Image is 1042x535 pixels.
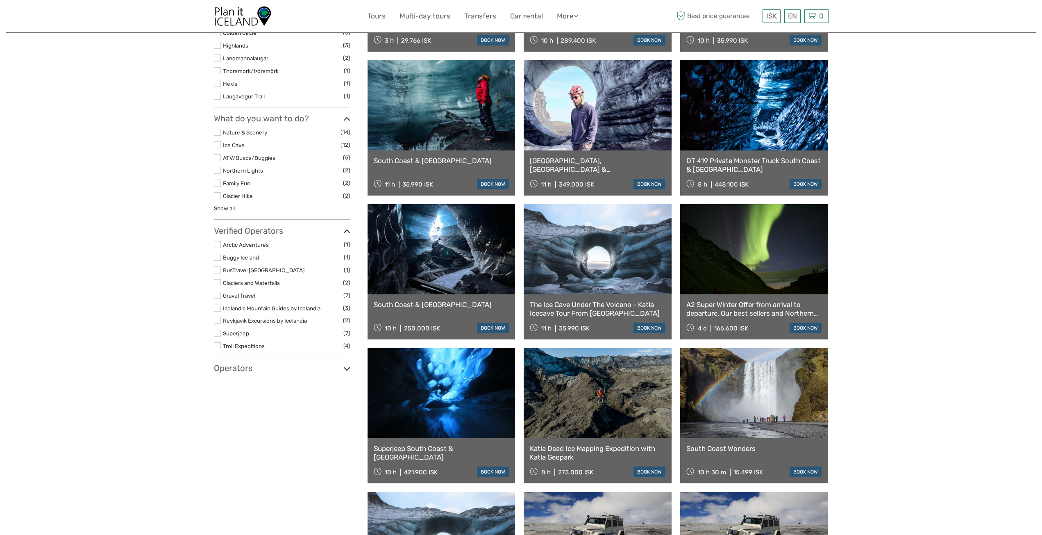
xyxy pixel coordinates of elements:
[698,469,726,476] span: 10 h 30 m
[214,114,350,123] h3: What do you want to do?
[223,142,245,148] a: Ice Cave
[686,157,822,173] a: DT 419 Private Monster Truck South Coast & [GEOGRAPHIC_DATA]
[223,42,248,49] a: Highlands
[401,37,431,44] div: 29.766 ISK
[790,35,822,46] a: book now
[530,157,665,173] a: [GEOGRAPHIC_DATA], [GEOGRAPHIC_DATA] & [GEOGRAPHIC_DATA] Private
[94,13,104,23] button: Open LiveChat chat widget
[385,325,397,332] span: 10 h
[714,325,748,332] div: 166.600 ISK
[223,55,268,61] a: Landmannalaugar
[343,191,350,200] span: (2)
[818,12,825,20] span: 0
[223,317,307,324] a: Reykjavik Excursions by Icelandia
[559,325,590,332] div: 35.990 ISK
[402,181,433,188] div: 35.990 ISK
[343,341,350,351] span: (4)
[561,37,596,44] div: 289.400 ISK
[385,469,397,476] span: 10 h
[223,180,250,187] a: Family Fun
[341,140,350,150] span: (12)
[766,12,777,20] span: ISK
[343,178,350,188] span: (2)
[214,363,350,373] h3: Operators
[344,79,350,88] span: (1)
[464,10,496,22] a: Transfers
[343,166,350,175] span: (2)
[374,444,509,461] a: Superjeep South Coast & [GEOGRAPHIC_DATA]
[717,37,748,44] div: 35.990 ISK
[541,181,552,188] span: 11 h
[223,80,237,87] a: Hekla
[374,301,509,309] a: South Coast & [GEOGRAPHIC_DATA]
[344,91,350,101] span: (1)
[558,469,593,476] div: 273.000 ISK
[557,10,578,22] a: More
[223,305,320,312] a: Icelandic Mountain Guides by Icelandia
[790,179,822,189] a: book now
[510,10,543,22] a: Car rental
[530,301,665,317] a: The Ice Cave Under The Volcano - Katla Icecave Tour From [GEOGRAPHIC_DATA]
[477,179,509,189] a: book now
[343,53,350,63] span: (2)
[374,157,509,165] a: South Coast & [GEOGRAPHIC_DATA]
[541,325,552,332] span: 11 h
[344,66,350,75] span: (1)
[344,253,350,262] span: (1)
[223,93,265,100] a: Laugavegur Trail
[698,181,707,188] span: 8 h
[715,181,749,188] div: 448.100 ISK
[214,6,271,26] img: 2340-efd23898-f844-408c-854b-0bdba5c4d8a1_logo_small.jpg
[675,9,761,23] span: Best price guarantee
[404,325,440,332] div: 250.000 ISK
[223,193,253,199] a: Glacier Hike
[404,469,438,476] div: 421.900 ISK
[477,467,509,477] a: book now
[698,37,710,44] span: 10 h
[385,181,395,188] span: 11 h
[698,325,707,332] span: 4 d
[790,467,822,477] a: book now
[633,323,665,333] a: book now
[385,37,394,44] span: 3 h
[343,278,350,287] span: (2)
[633,179,665,189] a: book now
[541,37,553,44] span: 10 h
[790,323,822,333] a: book now
[223,30,257,36] a: Golden Circle
[223,68,279,74] a: Thorsmork/Þórsmörk
[223,280,280,286] a: Glaciers and Waterfalls
[223,129,267,136] a: Nature & Scenery
[11,14,93,21] p: We're away right now. Please check back later!
[223,292,255,299] a: Gravel Travel
[343,153,350,162] span: (5)
[477,35,509,46] a: book now
[343,316,350,325] span: (2)
[530,444,665,461] a: Katla Dead Ice Mapping Expedition with Katla Geopark
[343,303,350,313] span: (3)
[214,226,350,236] h3: Verified Operators
[633,467,665,477] a: book now
[477,323,509,333] a: book now
[341,127,350,137] span: (14)
[344,240,350,249] span: (1)
[784,9,801,23] div: EN
[344,265,350,275] span: (1)
[223,167,263,174] a: Northern Lights
[223,267,304,273] a: BusTravel [GEOGRAPHIC_DATA]
[223,343,265,349] a: Troll Expeditions
[400,10,450,22] a: Multi-day tours
[223,155,275,161] a: ATV/Quads/Buggies
[559,181,594,188] div: 349.000 ISK
[541,469,551,476] span: 8 h
[368,10,386,22] a: Tours
[343,291,350,300] span: (7)
[686,444,822,453] a: South Coast Wonders
[733,469,763,476] div: 15.499 ISK
[686,301,822,317] a: A2 Super Winter Offer from arrival to departure. Our best sellers and Northern Lights for FREE
[223,330,249,337] a: Superjeep
[343,41,350,50] span: (3)
[633,35,665,46] a: book now
[223,254,259,261] a: Buggy Iceland
[214,205,235,212] a: Show all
